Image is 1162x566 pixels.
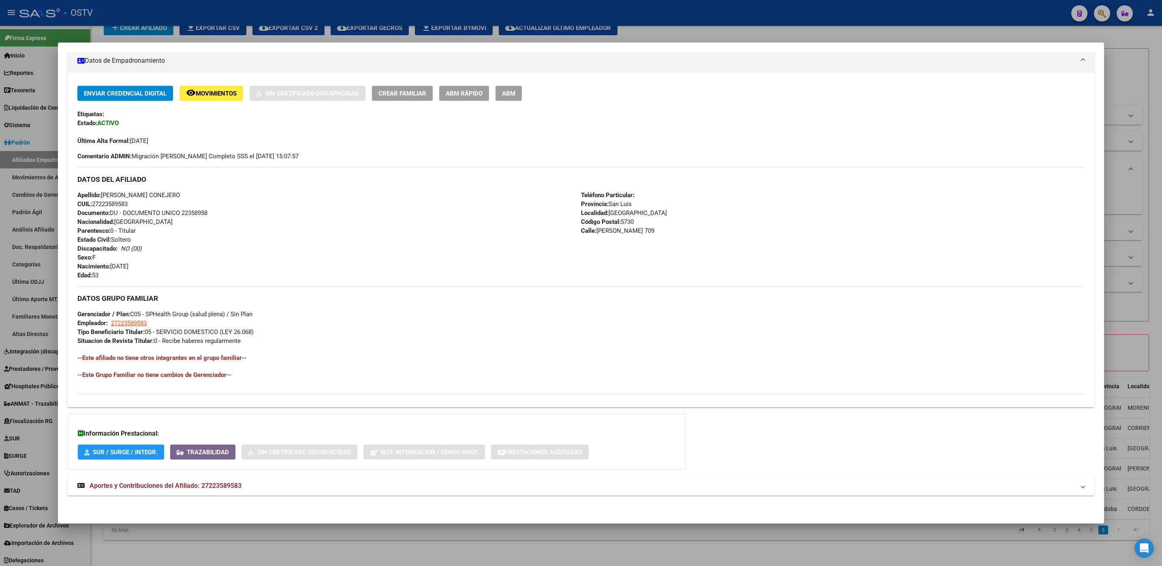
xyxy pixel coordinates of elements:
[581,200,632,208] span: San Luis
[111,319,147,327] span: 27223589583
[77,254,96,261] span: F
[187,449,229,456] span: Trazabilidad
[77,153,132,160] strong: Comentario ADMIN:
[504,449,582,456] span: Prestaciones Auditadas
[581,227,596,234] strong: Calle:
[68,476,1094,496] mat-expansion-panel-header: Aportes y Contribuciones del Afiliado: 27223589583
[93,449,158,456] span: SUR / SURGE / INTEGR.
[77,218,114,226] strong: Nacionalidad:
[363,445,485,460] button: Not. Internacion / Censo Hosp.
[77,245,117,252] strong: Discapacitado:
[77,272,98,279] span: 53
[170,445,235,460] button: Trazabilidad
[77,192,101,199] strong: Apellido:
[372,86,433,101] button: Crear Familiar
[179,86,243,101] button: Movimientos
[77,192,180,199] span: [PERSON_NAME] CONEJERO
[1134,538,1154,558] div: Open Intercom Messenger
[77,209,110,217] strong: Documento:
[77,353,1084,362] h4: --Este afiliado no tiene otros integrantes en el grupo familiar--
[77,328,254,336] span: 05 - SERVICIO DOMESTICO (LEY 26.068)
[78,445,164,460] button: SUR / SURGE / INTEGR.
[502,90,515,97] span: ABM
[77,294,1084,303] h3: DATOS GRUPO FAMILIAR
[496,86,522,101] button: ABM
[381,449,478,456] span: Not. Internacion / Censo Hosp.
[581,227,654,234] span: [PERSON_NAME] 709
[77,263,110,270] strong: Nacimiento:
[77,227,110,234] strong: Parentesco:
[77,272,92,279] strong: Edad:
[196,90,237,97] span: Movimientos
[77,337,154,345] strong: Situacion de Revista Titular:
[241,445,357,460] button: Sin Certificado Discapacidad
[77,370,1084,379] h4: --Este Grupo Familiar no tiene cambios de Gerenciador--
[581,209,609,217] strong: Localidad:
[77,236,111,243] strong: Estado Civil:
[77,311,130,318] strong: Gerenciador / Plan:
[265,90,359,97] span: Sin Certificado Discapacidad
[77,119,97,127] strong: Estado:
[77,227,136,234] span: 0 - Titular
[77,218,173,226] span: [GEOGRAPHIC_DATA]
[77,236,131,243] span: Soltero
[77,152,299,161] span: Migración [PERSON_NAME] Completo SSS el [DATE] 15:07:57
[78,429,676,438] h3: Información Prestacional:
[250,86,365,101] button: Sin Certificado Discapacidad
[581,209,667,217] span: [GEOGRAPHIC_DATA]
[439,86,489,101] button: ABM Rápido
[77,209,207,217] span: DU - DOCUMENTO UNICO 22358958
[378,90,426,97] span: Crear Familiar
[68,73,1094,407] div: Datos de Empadronamiento
[77,311,252,318] span: C05 - SPHealth Group (salud plena) / Sin Plan
[77,137,148,145] span: [DATE]
[581,218,621,226] strong: Código Postal:
[97,119,119,127] strong: ACTIVO
[77,137,130,145] strong: Última Alta Formal:
[77,200,92,208] strong: CUIL:
[77,263,128,270] span: [DATE]
[581,200,609,208] strong: Provincia:
[77,56,1074,66] mat-panel-title: Datos de Empadronamiento
[581,192,634,199] strong: Teléfono Particular:
[121,245,141,252] i: NO (00)
[77,86,173,101] button: Enviar Credencial Digital
[77,328,145,336] strong: Tipo Beneficiario Titular:
[491,445,589,460] button: Prestaciones Auditadas
[90,482,241,489] span: Aportes y Contribuciones del Afiliado: 27223589583
[68,49,1094,73] mat-expansion-panel-header: Datos de Empadronamiento
[446,90,483,97] span: ABM Rápido
[77,319,108,327] strong: Empleador:
[186,88,196,98] mat-icon: remove_red_eye
[77,111,104,118] strong: Etiquetas:
[77,200,128,208] span: 27223589583
[77,175,1084,184] h3: DATOS DEL AFILIADO
[77,254,92,261] strong: Sexo:
[77,337,241,345] span: 0 - Recibe haberes regularmente
[84,90,167,97] span: Enviar Credencial Digital
[257,449,351,456] span: Sin Certificado Discapacidad
[581,218,634,226] span: 5730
